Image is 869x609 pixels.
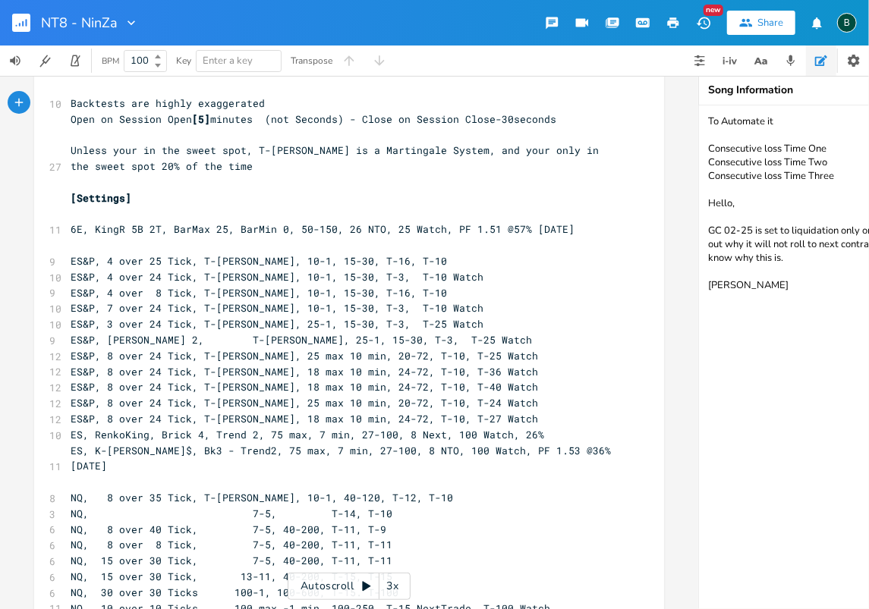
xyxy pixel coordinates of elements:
[71,254,447,268] span: ES&P, 4 over 25 Tick, T-[PERSON_NAME], 10-1, 15-30, T-16, T-10
[71,222,575,236] span: 6E, KingR 5B 2T, BarMax 25, BarMin 0, 50-150, 26 NTO, 25 Watch, PF 1.51 @57% [DATE]
[71,444,617,473] span: ES, K-[PERSON_NAME]$, Bk3 - Trend2, 75 max, 7 min, 27-100, 8 NTO, 100 Watch, PF 1.53 @36% [DATE]
[71,396,538,410] span: ES&P, 8 over 24 Tick, T-[PERSON_NAME], 25 max 10 min, 20-72, T-10, T-24 Watch
[41,16,118,30] span: NT8 - NinZa
[688,9,719,36] button: New
[379,573,407,600] div: 3x
[71,286,447,300] span: ES&P, 4 over 8 Tick, T-[PERSON_NAME], 10-1, 15-30, T-16, T-10
[102,57,119,65] div: BPM
[71,349,538,363] span: ES&P, 8 over 24 Tick, T-[PERSON_NAME], 25 max 10 min, 20-72, T-10, T-25 Watch
[176,56,191,65] div: Key
[71,507,392,520] span: NQ, 7-5, T-14, T-10
[704,5,723,16] div: New
[71,333,532,347] span: ES&P, [PERSON_NAME] 2, T-[PERSON_NAME], 25-1, 15-30, T-3, T-25 Watch
[71,143,605,173] span: Unless your in the sweet spot, T-[PERSON_NAME] is a Martingale System, and your only in the sweet...
[192,112,210,126] span: [5]
[71,301,483,315] span: ES&P, 7 over 24 Tick, T-[PERSON_NAME], 10-1, 15-30, T-3, T-10 Watch
[837,5,857,40] button: B
[757,16,783,30] div: Share
[71,270,483,284] span: ES&P, 4 over 24 Tick, T-[PERSON_NAME], 10-1, 15-30, T-3, T-10 Watch
[203,54,253,67] span: Enter a key
[291,56,332,65] div: Transpose
[71,554,392,567] span: NQ, 15 over 30 Tick, 7-5, 40-200, T-11, T-11
[71,412,538,425] span: ES&P, 8 over 24 Tick, T-[PERSON_NAME], 18 max 10 min, 24-72, T-10, T-27 Watch
[71,317,483,331] span: ES&P, 3 over 24 Tick, T-[PERSON_NAME], 25-1, 15-30, T-3, T-25 Watch
[71,96,265,110] span: Backtests are highly exaggerated
[288,573,411,600] div: Autoscroll
[71,380,538,394] span: ES&P, 8 over 24 Tick, T-[PERSON_NAME], 18 max 10 min, 24-72, T-10, T-40 Watch
[727,11,795,35] button: Share
[71,570,392,583] span: NQ, 15 over 30 Tick, 13-11, 40-200, T-15, T-15
[71,112,556,126] span: Open on Session Open minutes (not Seconds) - Close on Session Close-30seconds
[71,523,386,536] span: NQ, 8 over 40 Tick, 7-5, 40-200, T-11, T-9
[71,538,392,551] span: NQ, 8 over 8 Tick, 7-5, 40-200, T-11, T-11
[71,428,544,441] span: ES, RenkoKing, Brick 4, Trend 2, 75 max, 7 min, 27-100, 8 Next, 100 Watch, 26%
[71,491,453,504] span: NQ, 8 over 35 Tick, T-[PERSON_NAME], 10-1, 40-120, T-12, T-10
[71,191,131,205] span: [Settings]
[837,13,857,33] div: BruCe
[71,585,398,599] span: NQ, 30 over 30 Ticks 100-1, 100-600, T-15. T-100
[71,365,538,378] span: ES&P, 8 over 24 Tick, T-[PERSON_NAME], 18 max 10 min, 24-72, T-10, T-36 Watch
